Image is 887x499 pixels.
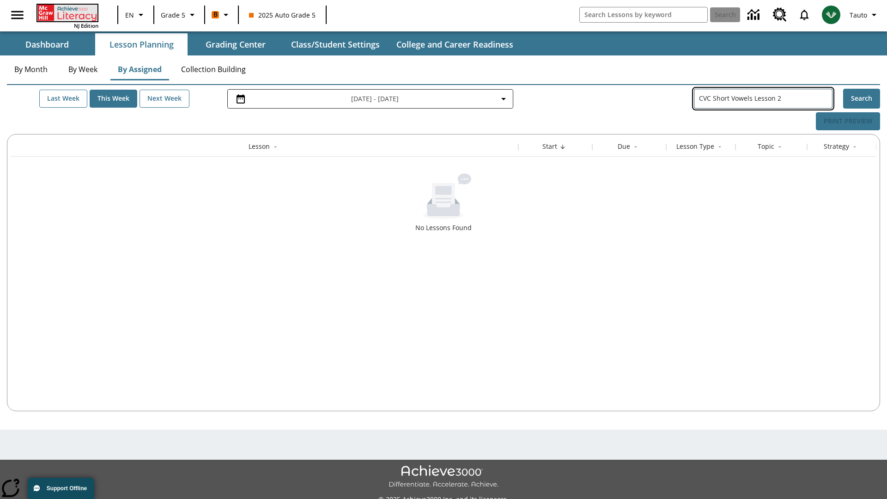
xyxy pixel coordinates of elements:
[47,485,87,492] span: Support Offline
[4,1,31,29] button: Open side menu
[714,141,725,152] button: Sort
[208,6,235,23] button: Boost Class color is orange. Change class color
[7,58,55,80] button: By Month
[249,10,316,20] span: 2025 Auto Grade 5
[121,6,151,23] button: Language: EN, Select a language
[389,465,498,489] img: Achieve3000 Differentiate Accelerate Achieve
[161,10,185,20] span: Grade 5
[767,2,792,27] a: Resource Center, Will open in new tab
[213,9,218,20] span: B
[843,89,880,109] button: Search
[110,58,169,80] button: By Assigned
[249,142,270,151] div: Lesson
[742,2,767,28] a: Data Center
[850,10,867,20] span: Tauto
[90,90,137,108] button: This Week
[822,6,840,24] img: avatar image
[125,10,134,20] span: EN
[415,223,472,232] div: No Lessons Found
[774,141,785,152] button: Sort
[557,141,568,152] button: Sort
[74,22,98,29] span: NJ Edition
[11,173,876,232] div: No Lessons Found
[270,141,281,152] button: Sort
[824,142,849,151] div: Strategy
[36,4,98,22] a: Home
[849,141,860,152] button: Sort
[189,33,282,55] button: Grading Center
[95,33,188,55] button: Lesson Planning
[284,33,387,55] button: Class/Student Settings
[174,58,253,80] button: Collection Building
[389,33,521,55] button: College and Career Readiness
[618,142,630,151] div: Due
[28,478,94,499] button: Support Offline
[60,58,106,80] button: By Week
[1,33,93,55] button: Dashboard
[758,142,774,151] div: Topic
[140,90,189,108] button: Next Week
[580,7,707,22] input: search field
[231,93,509,104] button: Select the date range menu item
[792,3,816,27] a: Notifications
[816,3,846,27] button: Select a new avatar
[157,6,201,23] button: Grade: Grade 5, Select a grade
[542,142,557,151] div: Start
[846,6,883,23] button: Profile/Settings
[498,93,509,104] svg: Collapse Date Range Filter
[351,94,399,103] span: [DATE] - [DATE]
[39,90,87,108] button: Last Week
[630,141,641,152] button: Sort
[36,3,98,29] div: Home
[699,92,832,105] input: Search Assigned Lessons
[676,142,714,151] div: Lesson Type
